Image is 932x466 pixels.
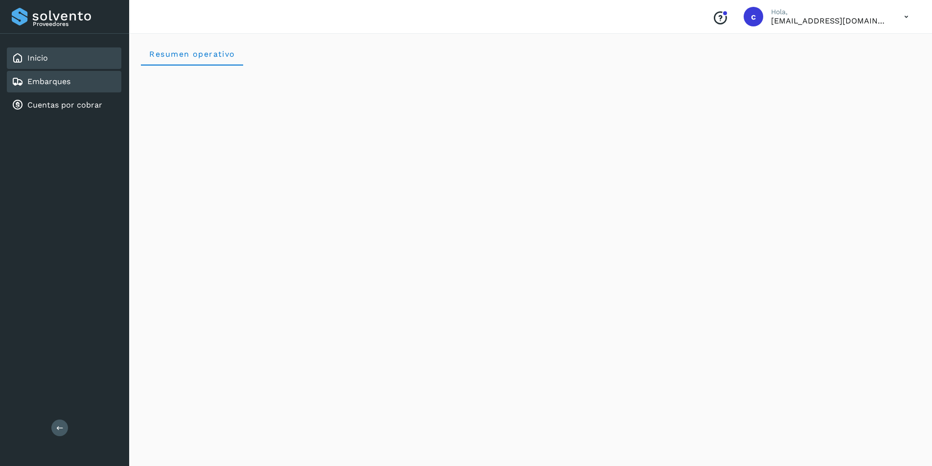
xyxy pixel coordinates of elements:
[27,100,102,110] a: Cuentas por cobrar
[7,71,121,92] div: Embarques
[771,16,888,25] p: carlosvazqueztgc@gmail.com
[7,94,121,116] div: Cuentas por cobrar
[27,53,48,63] a: Inicio
[149,49,235,59] span: Resumen operativo
[771,8,888,16] p: Hola,
[33,21,117,27] p: Proveedores
[7,47,121,69] div: Inicio
[27,77,70,86] a: Embarques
